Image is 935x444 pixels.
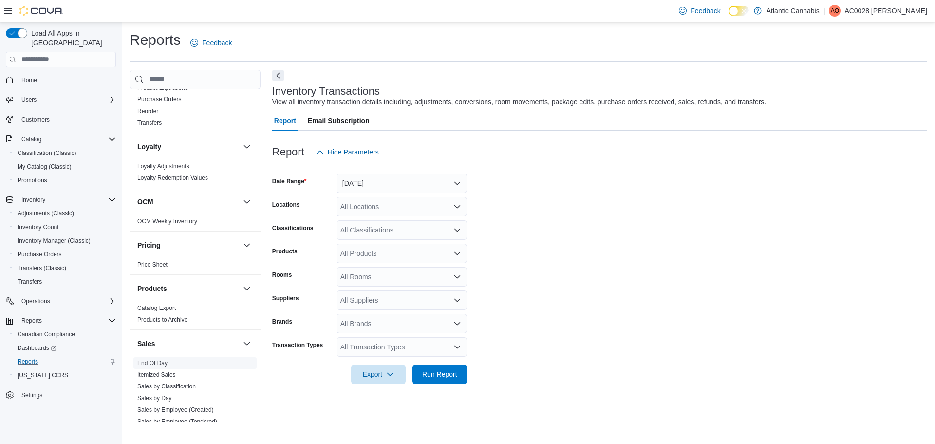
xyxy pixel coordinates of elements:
[18,75,41,86] a: Home
[14,276,46,288] a: Transfers
[137,142,239,152] button: Loyalty
[137,305,176,311] a: Catalog Export
[137,163,189,170] a: Loyalty Adjustments
[14,147,116,159] span: Classification (Classic)
[137,406,214,414] span: Sales by Employee (Created)
[187,33,236,53] a: Feedback
[14,208,78,219] a: Adjustments (Classic)
[21,135,41,143] span: Catalog
[831,5,839,17] span: AO
[18,295,54,307] button: Operations
[357,365,400,384] span: Export
[14,249,116,260] span: Purchase Orders
[2,193,120,207] button: Inventory
[844,5,927,17] p: AC0028 [PERSON_NAME]
[10,368,120,382] button: [US_STATE] CCRS
[137,108,158,115] a: Reorder
[453,226,461,234] button: Open list of options
[10,207,120,220] button: Adjustments (Classic)
[137,316,187,323] a: Products to Archive
[130,160,261,188] div: Loyalty
[137,406,214,413] a: Sales by Employee (Created)
[18,114,116,126] span: Customers
[823,5,825,17] p: |
[14,249,66,260] a: Purchase Orders
[14,356,42,367] a: Reports
[308,111,370,131] span: Email Subscription
[18,264,66,272] span: Transfers (Classic)
[2,93,120,107] button: Users
[18,295,116,307] span: Operations
[18,210,74,217] span: Adjustments (Classic)
[14,328,79,340] a: Canadian Compliance
[453,320,461,328] button: Open list of options
[137,284,167,293] h3: Products
[21,317,42,325] span: Reports
[137,240,160,250] h3: Pricing
[10,355,120,368] button: Reports
[18,114,54,126] a: Customers
[2,73,120,87] button: Home
[14,208,116,219] span: Adjustments (Classic)
[130,302,261,329] div: Products
[422,369,457,379] span: Run Report
[137,96,182,103] a: Purchase Orders
[14,369,116,381] span: Washington CCRS
[18,74,116,86] span: Home
[14,174,116,186] span: Promotions
[453,273,461,281] button: Open list of options
[2,133,120,146] button: Catalog
[137,261,168,269] span: Price Sheet
[10,261,120,275] button: Transfers (Classic)
[130,259,261,274] div: Pricing
[137,174,208,182] span: Loyalty Redemption Values
[272,85,380,97] h3: Inventory Transactions
[130,215,261,231] div: OCM
[14,161,75,173] a: My Catalog (Classic)
[14,276,116,288] span: Transfers
[10,174,120,187] button: Promotions
[241,283,253,294] button: Products
[272,177,307,185] label: Date Range
[691,6,720,16] span: Feedback
[137,197,239,207] button: OCM
[272,271,292,279] label: Rooms
[14,356,116,367] span: Reports
[829,5,841,17] div: AC0028 Oliver Barry
[241,141,253,153] button: Loyalty
[6,69,116,428] nav: Complex example
[137,383,196,390] span: Sales by Classification
[18,134,116,145] span: Catalog
[453,343,461,351] button: Open list of options
[21,297,50,305] span: Operations
[453,250,461,257] button: Open list of options
[137,96,182,103] span: Purchase Orders
[137,174,208,181] a: Loyalty Redemption Values
[274,111,296,131] span: Report
[21,391,42,399] span: Settings
[137,119,162,126] a: Transfers
[14,369,72,381] a: [US_STATE] CCRS
[137,304,176,312] span: Catalog Export
[137,119,162,127] span: Transfers
[18,176,47,184] span: Promotions
[14,328,116,340] span: Canadian Compliance
[18,278,42,286] span: Transfers
[351,365,406,384] button: Export
[328,147,379,157] span: Hide Parameters
[137,339,155,348] h3: Sales
[137,240,239,250] button: Pricing
[2,294,120,308] button: Operations
[10,328,120,341] button: Canadian Compliance
[18,149,76,157] span: Classification (Classic)
[137,107,158,115] span: Reorder
[241,338,253,349] button: Sales
[137,142,161,152] h3: Loyalty
[272,70,284,81] button: Next
[14,262,116,274] span: Transfers (Classic)
[10,160,120,174] button: My Catalog (Classic)
[130,30,181,50] h1: Reports
[137,162,189,170] span: Loyalty Adjustments
[10,220,120,234] button: Inventory Count
[18,194,49,206] button: Inventory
